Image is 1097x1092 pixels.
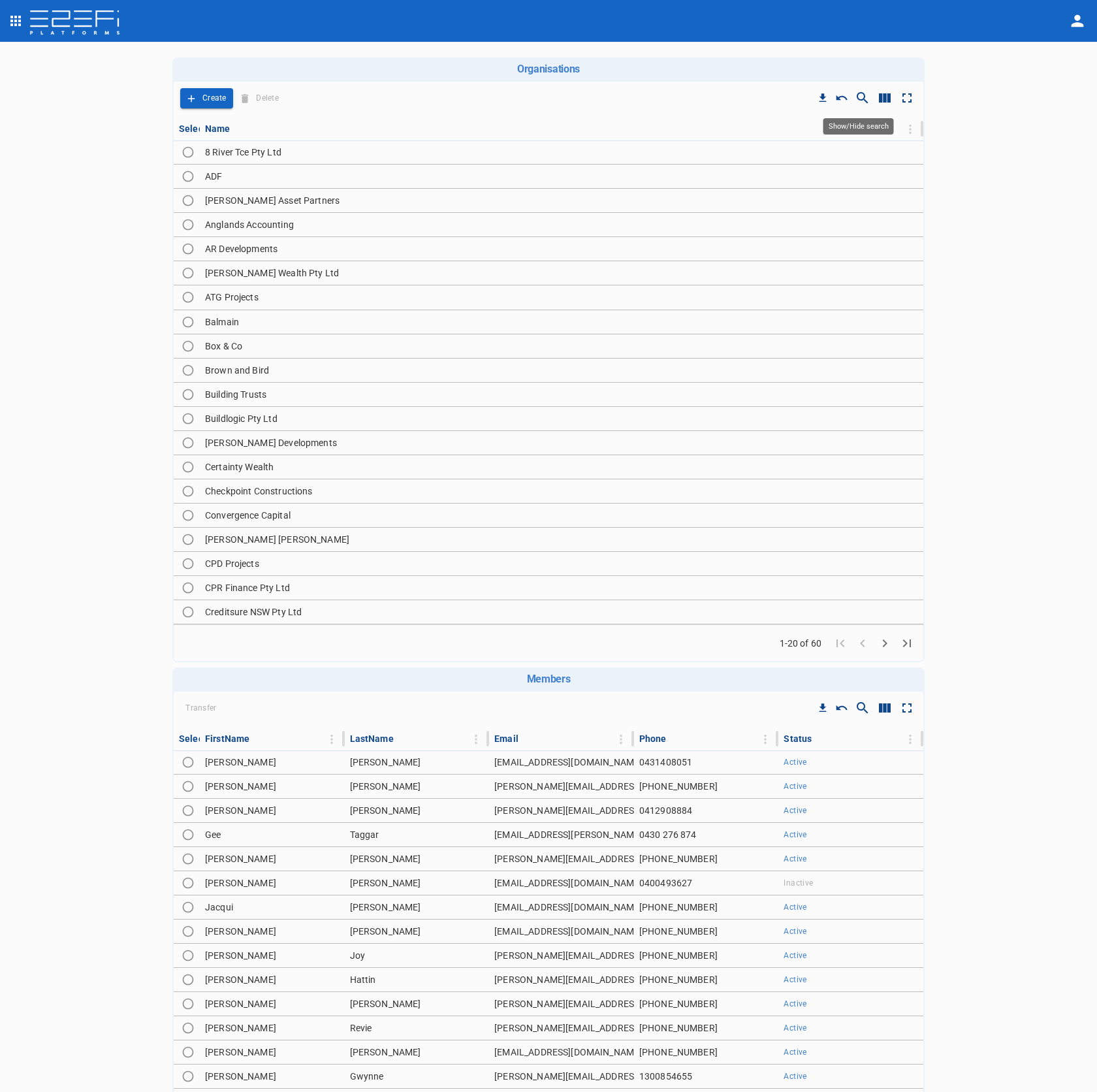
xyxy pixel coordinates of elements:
[200,823,345,846] td: Gee
[489,944,634,967] td: [PERSON_NAME][EMAIL_ADDRESS][DOMAIN_NAME]
[179,579,197,597] span: Toggle select row
[896,697,918,719] button: Toggle full screen
[784,1072,806,1081] span: Active
[200,165,923,188] td: ADF
[900,119,921,140] button: Column Actions
[851,87,874,109] button: Show/Hide search
[200,407,923,430] td: Buildlogic Pty Ltd
[755,729,776,750] button: Column Actions
[200,455,923,479] td: Certainty Wealth
[634,847,779,871] td: [PHONE_NUMBER]
[634,895,779,919] td: [PHONE_NUMBER]
[179,554,197,573] span: Toggle select row
[205,731,249,747] div: FirstName
[814,89,832,107] button: Download CSV
[634,992,779,1016] td: [PHONE_NUMBER]
[489,968,634,991] td: [PERSON_NAME][EMAIL_ADDRESS][DOMAIN_NAME]
[489,799,634,822] td: [PERSON_NAME][EMAIL_ADDRESS][DOMAIN_NAME]
[634,1065,779,1088] td: 1300854655
[179,385,197,404] span: Toggle select row
[179,337,197,355] span: Toggle select row
[200,920,345,943] td: [PERSON_NAME]
[634,968,779,991] td: [PHONE_NUMBER]
[179,971,197,989] span: Toggle select row
[200,552,923,575] td: CPD Projects
[494,731,518,747] div: Email
[200,285,923,309] td: ATG Projects
[489,750,634,774] td: [EMAIL_ADDRESS][DOMAIN_NAME]
[179,801,197,820] span: Toggle select row
[179,121,206,136] div: Select
[200,871,345,895] td: [PERSON_NAME]
[179,826,197,844] span: Toggle select row
[179,731,206,747] div: Select
[634,920,779,943] td: [PHONE_NUMBER]
[200,213,923,236] td: Anglands Accounting
[634,823,779,846] td: 0430 276 874
[200,944,345,967] td: [PERSON_NAME]
[200,359,923,382] td: Brown and Bird
[489,895,634,919] td: [EMAIL_ADDRESS][DOMAIN_NAME]
[634,944,779,967] td: [PHONE_NUMBER]
[179,777,197,795] span: Toggle select row
[896,636,918,649] span: Go to last page
[851,697,874,719] button: Show/Hide search
[200,847,345,871] td: [PERSON_NAME]
[784,1048,806,1057] span: Active
[179,922,197,940] span: Toggle select row
[345,895,490,919] td: [PERSON_NAME]
[179,850,197,868] span: Toggle select row
[784,854,806,863] span: Active
[784,878,813,888] span: Inactive
[345,799,490,822] td: [PERSON_NAME]
[179,458,197,476] span: Toggle select row
[200,431,923,455] td: [PERSON_NAME] Developments
[179,191,197,210] span: Toggle select row
[784,903,806,912] span: Active
[200,504,923,527] td: Convergence Capital
[179,946,197,965] span: Toggle select row
[345,750,490,774] td: [PERSON_NAME]
[489,823,634,846] td: [EMAIL_ADDRESS][PERSON_NAME][DOMAIN_NAME]
[200,775,345,798] td: [PERSON_NAME]
[874,697,896,719] button: Show/Hide columns
[345,847,490,871] td: [PERSON_NAME]
[466,729,486,750] button: Column Actions
[200,334,923,358] td: Box & Co
[874,636,896,649] span: Go to next page
[489,847,634,871] td: [PERSON_NAME][EMAIL_ADDRESS][PERSON_NAME][DOMAIN_NAME]
[489,1065,634,1088] td: [PERSON_NAME][EMAIL_ADDRESS][DOMAIN_NAME]
[489,871,634,895] td: [EMAIL_ADDRESS][DOMAIN_NAME]
[200,799,345,822] td: [PERSON_NAME]
[178,63,919,75] h6: Organisations
[784,951,806,960] span: Active
[180,88,233,108] span: Add Organisation
[179,240,197,258] span: Toggle select row
[345,823,490,846] td: Taggar
[205,121,231,136] div: Name
[200,261,923,285] td: [PERSON_NAME] Wealth Pty Ltd
[784,782,806,791] span: Active
[829,636,851,649] span: Go to first page
[179,264,197,282] span: Toggle select row
[639,731,667,747] div: Phone
[832,698,851,718] button: Reset Sorting
[784,830,806,839] span: Active
[179,506,197,524] span: Toggle select row
[200,528,923,551] td: [PERSON_NAME] [PERSON_NAME]
[179,361,197,379] span: Toggle select row
[784,806,806,815] span: Active
[200,237,923,261] td: AR Developments
[202,91,227,106] p: Create
[200,1016,345,1040] td: [PERSON_NAME]
[634,750,779,774] td: 0431408051
[179,482,197,500] span: Toggle select row
[784,758,806,767] span: Active
[179,409,197,428] span: Toggle select row
[200,968,345,991] td: [PERSON_NAME]
[178,673,919,685] h6: Members
[179,143,197,161] span: Toggle select row
[179,1067,197,1085] span: Toggle select row
[784,999,806,1008] span: Active
[200,189,923,212] td: [PERSON_NAME] Asset Partners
